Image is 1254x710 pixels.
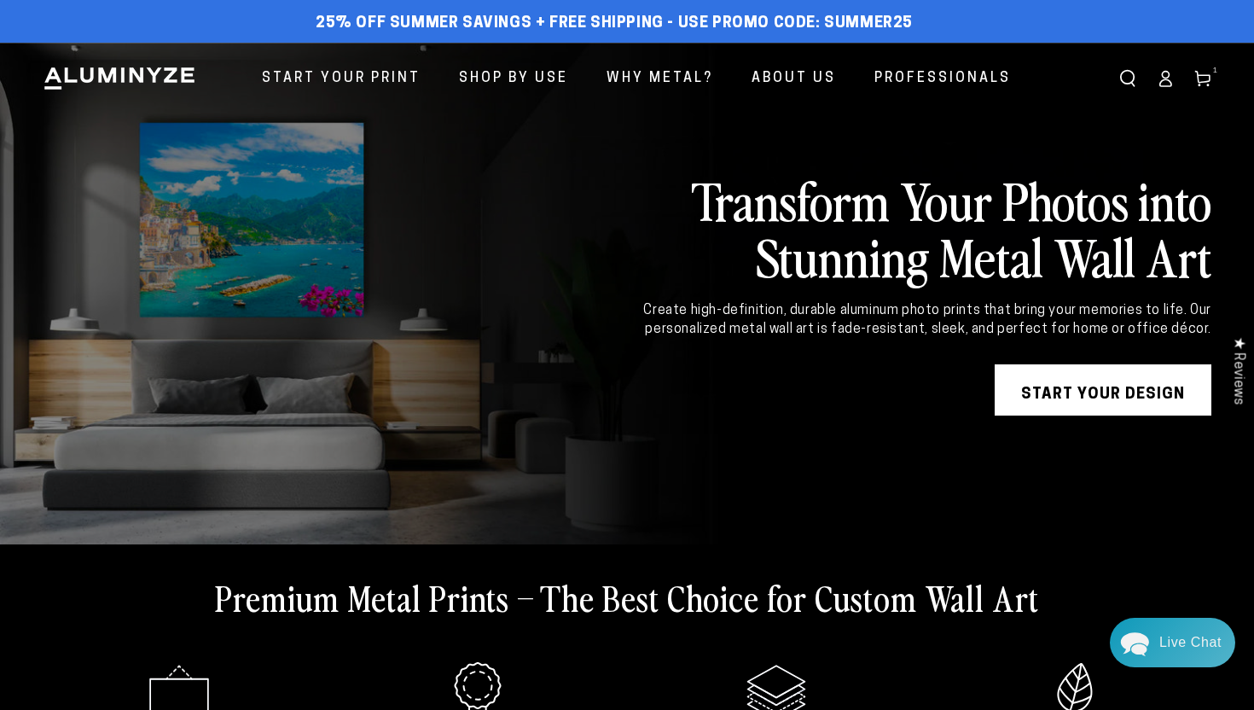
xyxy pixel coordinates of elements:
div: Click to open Judge.me floating reviews tab [1222,323,1254,418]
a: Shop By Use [446,56,581,102]
span: 1 [1213,65,1218,77]
div: Chat widget toggle [1110,618,1235,667]
span: Why Metal? [607,67,713,91]
a: About Us [739,56,849,102]
a: Start Your Print [249,56,433,102]
span: Shop By Use [459,67,568,91]
span: Start Your Print [262,67,421,91]
summary: Search our site [1109,60,1147,97]
img: Aluminyze [43,66,196,91]
div: Create high-definition, durable aluminum photo prints that bring your memories to life. Our perso... [592,301,1211,340]
span: About Us [752,67,836,91]
a: START YOUR DESIGN [995,364,1211,416]
span: Professionals [874,67,1011,91]
h2: Premium Metal Prints – The Best Choice for Custom Wall Art [215,575,1039,620]
h2: Transform Your Photos into Stunning Metal Wall Art [592,172,1211,284]
div: Contact Us Directly [1159,618,1222,667]
a: Professionals [862,56,1024,102]
a: Why Metal? [594,56,726,102]
span: 25% off Summer Savings + Free Shipping - Use Promo Code: SUMMER25 [316,15,913,33]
